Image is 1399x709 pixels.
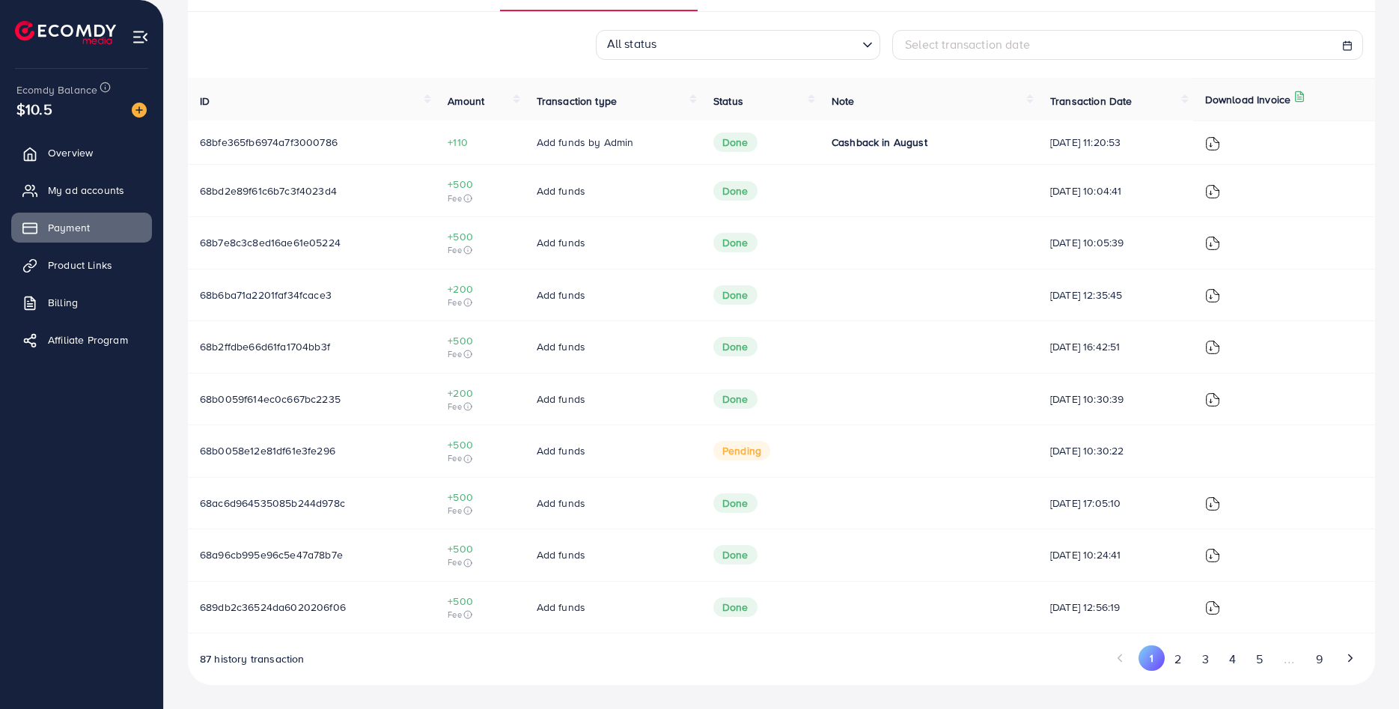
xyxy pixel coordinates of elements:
span: Done [713,133,758,152]
span: Fee [448,192,512,204]
span: 68bd2e89f61c6b7c3f4023d4 [200,183,337,198]
img: ic-download-invoice.1f3c1b55.svg [1205,496,1220,511]
span: [DATE] 12:35:45 [1050,287,1181,302]
a: My ad accounts [11,175,152,205]
img: menu [132,28,149,46]
button: Go to page 9 [1305,645,1332,673]
span: Done [713,597,758,617]
span: Add funds by Admin [537,135,634,150]
span: Done [713,545,758,565]
span: Done [713,493,758,513]
span: Fee [448,348,512,360]
span: +500 [448,541,512,556]
span: Transaction Date [1050,94,1133,109]
button: Go to page 5 [1246,645,1272,673]
img: ic-download-invoice.1f3c1b55.svg [1205,548,1220,563]
span: Add funds [537,183,585,198]
span: +500 [448,594,512,609]
span: Amount [448,94,484,109]
span: Payment [48,220,90,235]
span: 68b0058e12e81df61e3fe296 [200,443,335,458]
span: Fee [448,505,512,517]
span: [DATE] 10:24:41 [1050,547,1181,562]
span: Ecomdy Balance [16,82,97,97]
span: Affiliate Program [48,332,128,347]
span: 689db2c36524da6020206f06 [200,600,346,615]
span: Select transaction date [905,36,1030,52]
span: +200 [448,282,512,296]
span: 87 history transaction [200,651,305,666]
span: 68a96cb995e96c5e47a78b7e [200,547,343,562]
span: Billing [48,295,78,310]
span: +500 [448,437,512,452]
a: Overview [11,138,152,168]
span: Done [713,337,758,356]
span: [DATE] 17:05:10 [1050,496,1181,511]
span: [DATE] 10:30:39 [1050,392,1181,407]
span: ID [200,94,210,109]
img: ic-download-invoice.1f3c1b55.svg [1205,600,1220,615]
span: [DATE] 10:04:41 [1050,183,1181,198]
span: 68b7e8c3c8ed16ae61e05224 [200,235,341,250]
span: Transaction type [537,94,618,109]
a: Product Links [11,250,152,280]
p: Download Invoice [1205,91,1291,109]
button: Go to page 4 [1219,645,1246,673]
img: ic-download-invoice.1f3c1b55.svg [1205,136,1220,151]
span: Fee [448,401,512,413]
span: Overview [48,145,93,160]
input: Search for option [661,32,856,56]
span: My ad accounts [48,183,124,198]
span: [DATE] 10:05:39 [1050,235,1181,250]
button: Go to page 2 [1165,645,1192,673]
img: ic-download-invoice.1f3c1b55.svg [1205,392,1220,407]
span: +500 [448,333,512,348]
span: +200 [448,386,512,401]
span: Cashback in August [832,135,927,150]
ul: Pagination [1108,645,1363,673]
span: Fee [448,452,512,464]
span: Fee [448,296,512,308]
div: Search for option [596,30,881,60]
span: Add funds [537,287,585,302]
img: ic-download-invoice.1f3c1b55.svg [1205,236,1220,251]
span: Note [832,94,855,109]
span: [DATE] 10:30:22 [1050,443,1181,458]
span: Fee [448,609,512,621]
span: [DATE] 12:56:19 [1050,600,1181,615]
span: Done [713,285,758,305]
a: Affiliate Program [11,325,152,355]
img: ic-download-invoice.1f3c1b55.svg [1205,340,1220,355]
span: Add funds [537,339,585,354]
span: +110 [448,135,512,150]
span: 68ac6d964535085b244d978c [200,496,345,511]
span: 68b0059f614ec0c667bc2235 [200,392,341,407]
span: $10.5 [16,98,52,120]
span: +500 [448,177,512,192]
span: Product Links [48,258,112,273]
img: image [132,103,147,118]
span: All status [604,31,660,56]
span: Add funds [537,547,585,562]
span: Add funds [537,235,585,250]
span: 68b6ba71a2201faf34fcace3 [200,287,332,302]
span: Add funds [537,392,585,407]
button: Go to page 3 [1192,645,1219,673]
img: ic-download-invoice.1f3c1b55.svg [1205,288,1220,303]
iframe: Chat [1335,642,1388,698]
span: pending [713,441,770,460]
span: +500 [448,490,512,505]
a: Payment [11,213,152,243]
button: Go to page 1 [1139,645,1165,671]
span: Status [713,94,743,109]
img: logo [15,21,116,44]
span: Done [713,389,758,409]
span: [DATE] 16:42:51 [1050,339,1181,354]
span: Done [713,233,758,252]
a: Billing [11,287,152,317]
span: Done [713,181,758,201]
span: Add funds [537,600,585,615]
span: Fee [448,556,512,568]
span: Fee [448,244,512,256]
